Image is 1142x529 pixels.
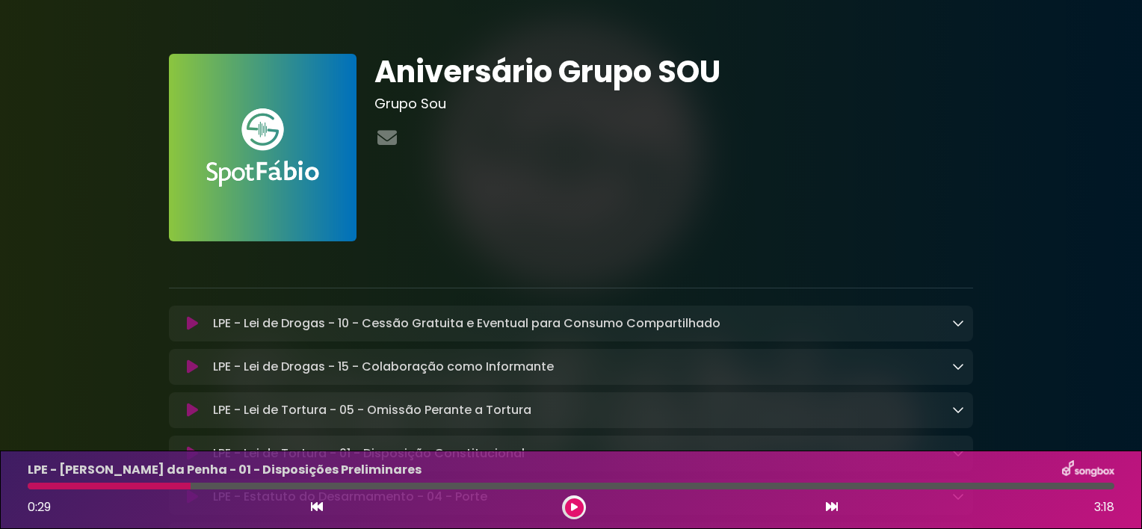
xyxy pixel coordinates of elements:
img: songbox-logo-white.png [1062,460,1114,480]
p: LPE - Lei de Drogas - 15 - Colaboração como Informante [213,358,554,376]
h3: Grupo Sou [374,96,973,112]
p: LPE - Lei de Tortura - 01 - Disposição Constitucional [213,445,525,463]
p: LPE - Lei de Tortura - 05 - Omissão Perante a Tortura [213,401,531,419]
span: 3:18 [1094,498,1114,516]
span: 0:29 [28,498,51,516]
img: FAnVhLgaRSStWruMDZa6 [169,54,357,241]
p: LPE - [PERSON_NAME] da Penha - 01 - Disposições Preliminares [28,461,422,479]
p: LPE - Lei de Drogas - 10 - Cessão Gratuita e Eventual para Consumo Compartilhado [213,315,720,332]
h1: Aniversário Grupo SOU [374,54,973,90]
